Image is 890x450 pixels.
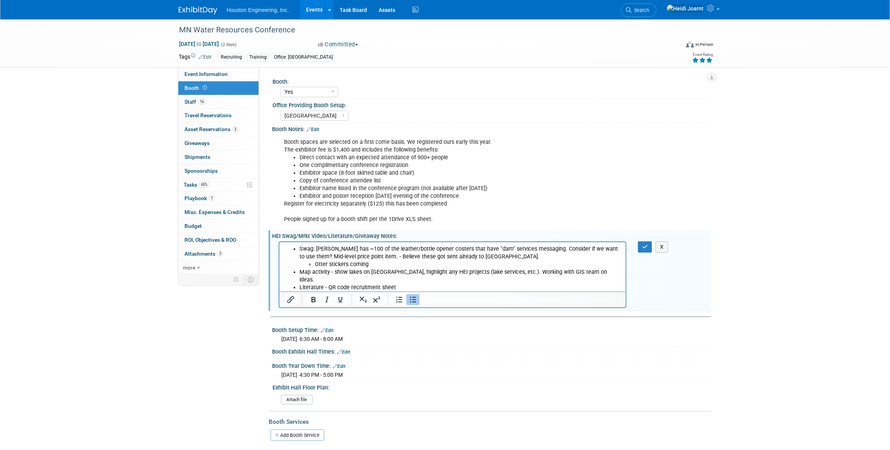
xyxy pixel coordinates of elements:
[634,40,713,52] div: Event Format
[179,7,217,14] img: ExhibitDay
[272,382,708,391] div: Exhibit Hall Floor Plan:
[178,178,259,192] a: Tasks65%
[230,275,243,285] td: Personalize Event Tab Strip
[218,53,244,61] div: Recruiting
[20,42,342,49] li: Literature - QR code recruitment sheet
[178,123,259,136] a: Asset Reservations3
[36,19,342,26] li: Otter stickers coming
[178,150,259,164] a: Shipments
[271,430,324,441] a: Add Booth Service
[307,294,320,305] button: Bold
[272,230,711,240] div: HEI Swag/Mrkt Video/Literature/Giveaway Notes:
[333,364,345,369] a: Edit
[176,23,668,37] div: MN Water Resources Conference
[179,40,219,47] span: [DATE] [DATE]
[299,185,622,192] li: Exhibitor name listed in the conference program (not available after [DATE])
[227,7,289,13] span: Houston Engineering, Inc.
[217,251,223,256] span: 3
[272,123,711,133] div: Booth Notes:
[184,85,208,91] span: Booth
[184,126,238,132] span: Asset Reservations
[686,41,694,47] img: Format-Inperson.png
[247,53,269,61] div: Training
[178,81,259,95] a: Booth
[178,164,259,178] a: Sponsorships
[299,177,622,185] li: Copy of conference attendee list
[334,294,347,305] button: Underline
[199,182,210,187] span: 65%
[656,241,668,253] button: X
[272,99,708,109] div: Office Providing Booth Setup:
[621,3,657,17] a: Search
[178,247,259,261] a: Attachments3
[184,168,218,174] span: Sponsorships
[337,349,350,355] a: Edit
[220,42,237,47] span: (2 days)
[199,54,212,60] a: Edit
[281,372,343,378] span: [DATE] 4:30 PM - 5:00 PM
[184,251,223,257] span: Attachments
[178,95,259,109] a: Staff16
[184,99,206,105] span: Staff
[184,223,202,229] span: Budget
[357,294,370,305] button: Subscript
[178,206,259,219] a: Misc. Expenses & Credits
[281,336,343,342] span: [DATE] 6:30 AM - 8:00 AM
[178,219,259,233] a: Budget
[272,346,711,356] div: Booth Exhibit Hall Times:
[272,324,711,334] div: Booth Setup Time:
[299,162,622,169] li: One complimentary conference registration
[4,3,342,57] body: Rich Text Area. Press ALT-0 for help.
[184,237,236,243] span: ROI, Objectives & ROO
[178,192,259,205] a: Playbook7
[269,418,711,426] div: Booth Services
[184,140,210,146] span: Giveaways
[20,3,342,26] li: Swag: [PERSON_NAME] has ~100 of the leather/bottle opener costers that have "dam" services messag...
[279,135,626,228] div: Booth spaces are selected on a first come basis. We registered ours early this year. The exhibito...
[279,242,626,292] iframe: Rich Text Area
[184,154,210,160] span: Shipments
[370,294,383,305] button: Superscript
[299,192,622,200] li: Exhibitor and poster reception [DATE] evening of the conference
[299,154,622,162] li: Direct contact with an expected attendance of 900+ people
[243,275,259,285] td: Toggle Event Tabs
[320,294,333,305] button: Italic
[209,196,215,201] span: 7
[406,294,420,305] button: Bullet list
[299,169,622,177] li: Exhibitor space (8-foot skirted table and chair)
[184,112,232,118] span: Travel Reservations
[232,126,238,132] span: 3
[178,261,259,275] a: more
[184,182,210,188] span: Tasks
[178,233,259,247] a: ROI, Objectives & ROO
[183,265,195,271] span: more
[695,42,713,47] div: In-Person
[631,7,649,13] span: Search
[184,195,215,201] span: Playbook
[201,85,208,91] span: Booth not reserved yet
[272,76,708,86] div: Booth:
[315,40,361,49] button: Committed
[184,209,245,215] span: Misc. Expenses & Credits
[178,67,259,81] a: Event Information
[184,71,228,77] span: Event Information
[20,26,342,42] li: Map activity - show lakes on [GEOGRAPHIC_DATA], highlight any HEI projects (lake services, etc.)....
[284,294,297,305] button: Insert/edit link
[306,127,319,132] a: Edit
[178,137,259,150] a: Giveaways
[195,41,203,47] span: to
[667,4,704,13] img: Heidi Joarnt
[321,328,333,333] a: Edit
[393,294,406,305] button: Numbered list
[272,53,335,61] div: Office: [GEOGRAPHIC_DATA]
[692,53,713,57] div: Event Rating
[198,99,206,104] span: 16
[179,53,212,62] td: Tags
[178,109,259,122] a: Travel Reservations
[272,360,711,370] div: Booth Tear Down Time:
